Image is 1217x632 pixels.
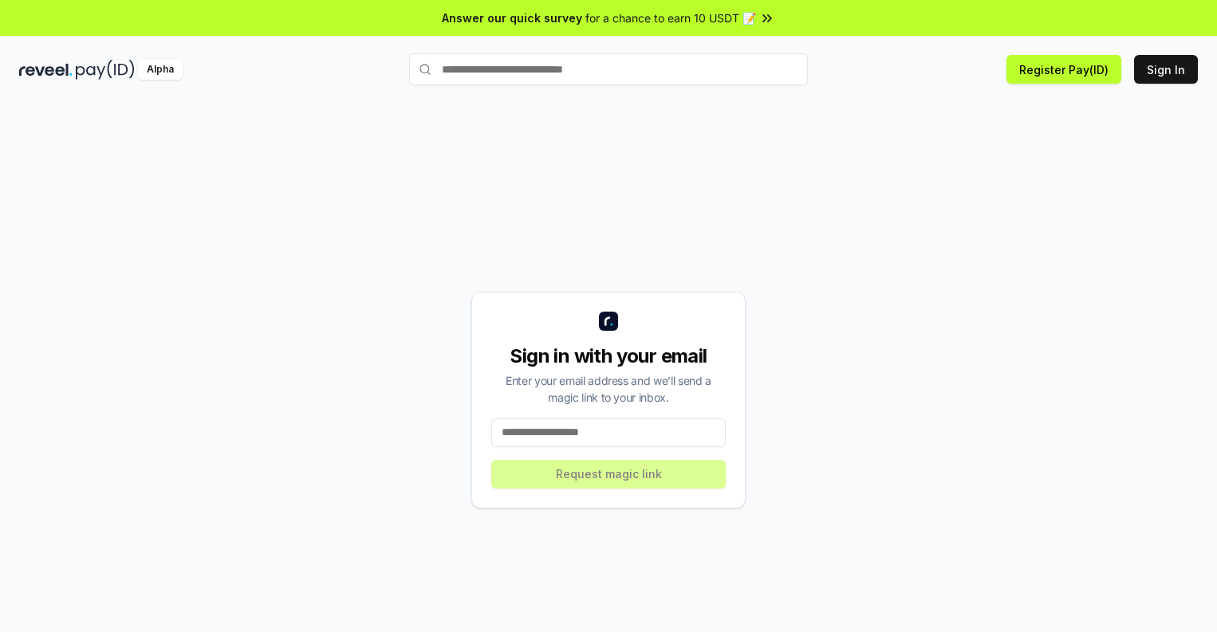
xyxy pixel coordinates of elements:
img: logo_small [599,312,618,331]
img: pay_id [76,60,135,80]
button: Sign In [1134,55,1198,84]
span: Answer our quick survey [442,10,582,26]
img: reveel_dark [19,60,73,80]
span: for a chance to earn 10 USDT 📝 [585,10,756,26]
div: Sign in with your email [491,343,726,369]
div: Alpha [138,60,183,80]
div: Enter your email address and we’ll send a magic link to your inbox. [491,372,726,406]
button: Register Pay(ID) [1006,55,1121,84]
